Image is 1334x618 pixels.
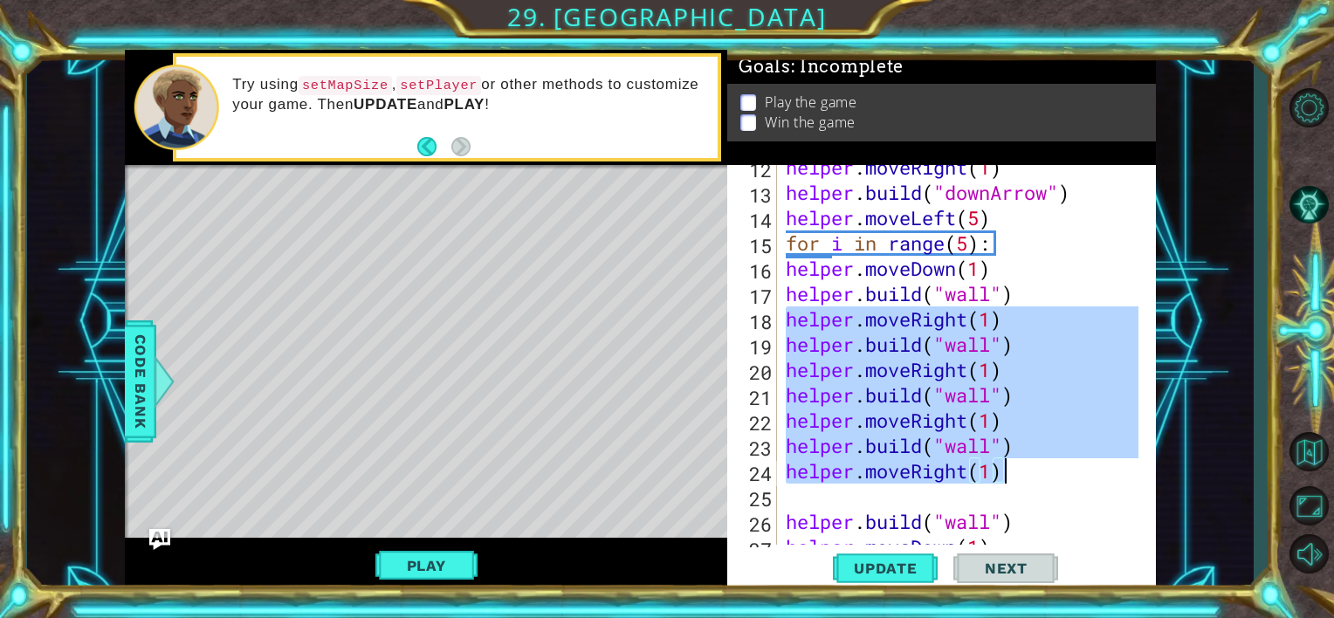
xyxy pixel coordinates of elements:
p: Play the game [765,93,856,112]
div: 17 [731,284,777,309]
code: setPlayer [396,76,481,95]
button: Update [833,547,938,590]
span: Goals [739,56,904,78]
code: setMapSize [299,76,392,95]
span: : Incomplete [791,56,904,77]
span: Code Bank [127,328,155,435]
div: 23 [731,436,777,461]
div: 18 [731,309,777,334]
button: Back [417,137,451,156]
p: Win the game [765,113,856,132]
div: 16 [731,258,777,284]
button: Maximize Browser [1283,484,1334,527]
div: 14 [731,208,777,233]
div: 26 [731,512,777,537]
strong: UPDATE [354,96,417,113]
button: AI Hint [1283,182,1334,225]
button: Next [953,547,1058,590]
p: Try using , or other methods to customize your game. Then and ! [232,75,705,114]
div: 15 [731,233,777,258]
button: Ask AI [149,529,170,550]
div: 27 [731,537,777,562]
span: Next [967,560,1045,578]
div: 25 [731,486,777,512]
button: Back to Map [1283,427,1334,477]
div: 24 [731,461,777,486]
div: 20 [731,360,777,385]
button: Next [451,137,471,156]
div: 13 [731,182,777,208]
button: Mute [1283,532,1334,575]
a: Back to Map [1283,424,1334,482]
div: 21 [731,385,777,410]
button: Play [375,549,478,582]
span: Update [836,560,935,577]
div: 19 [731,334,777,360]
div: 12 [731,157,777,182]
div: 22 [731,410,777,436]
button: Level Options [1283,86,1334,129]
strong: PLAY [444,96,485,113]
